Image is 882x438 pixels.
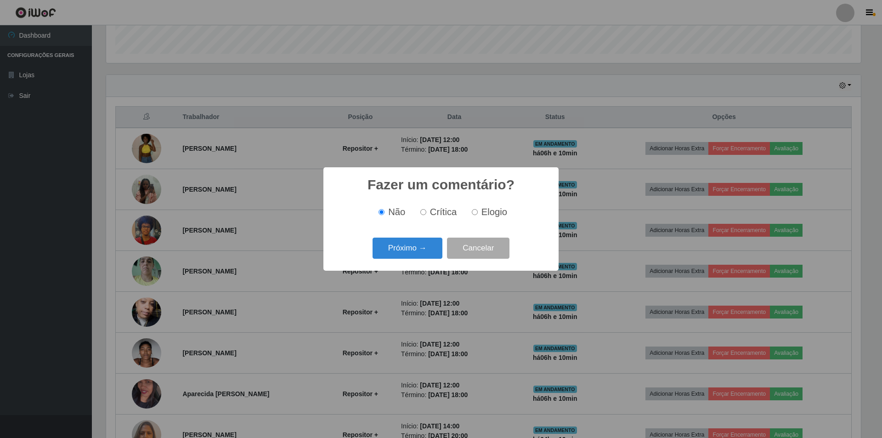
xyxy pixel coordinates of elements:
span: Não [388,207,405,217]
span: Elogio [481,207,507,217]
span: Crítica [430,207,457,217]
button: Cancelar [447,238,509,259]
input: Não [379,209,384,215]
h2: Fazer um comentário? [367,176,514,193]
button: Próximo → [373,238,442,259]
input: Crítica [420,209,426,215]
input: Elogio [472,209,478,215]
